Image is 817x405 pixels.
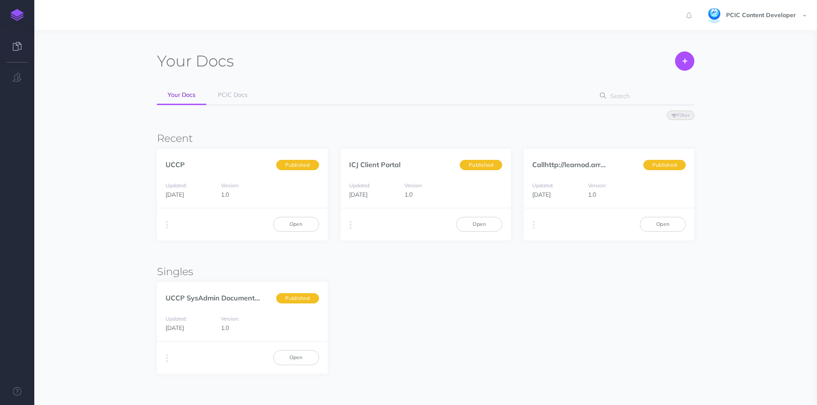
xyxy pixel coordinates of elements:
[166,219,168,231] i: More actions
[166,191,184,198] span: [DATE]
[532,160,606,169] a: Callhttp://learnod.arr...
[166,294,260,302] a: UCCP SysAdmin Document...
[168,91,196,99] span: Your Docs
[157,51,234,71] h1: Docs
[207,86,258,105] a: PCIC Docs
[608,88,681,104] input: Search
[221,315,239,322] small: Version:
[533,219,535,231] i: More actions
[640,217,686,231] a: Open
[221,324,229,332] span: 1.0
[273,350,319,365] a: Open
[157,266,694,277] h3: Singles
[707,8,722,23] img: dRQN1hrEG1J5t3n3qbq3RfHNZNloSxXOgySS45Hu.jpg
[349,160,401,169] a: ICJ Client Portal
[404,182,423,189] small: Version:
[166,352,168,364] i: More actions
[221,182,239,189] small: Version:
[166,315,187,322] small: Updated:
[157,133,694,144] h3: Recent
[157,86,206,105] a: Your Docs
[667,111,694,120] button: Filter
[349,191,368,198] span: [DATE]
[722,11,800,19] span: PCIC Content Developer
[166,182,187,189] small: Updated:
[350,219,352,231] i: More actions
[221,191,229,198] span: 1.0
[218,91,247,99] span: PCIC Docs
[532,191,551,198] span: [DATE]
[404,191,413,198] span: 1.0
[11,9,24,21] img: logo-mark.svg
[166,324,184,332] span: [DATE]
[349,182,371,189] small: Updated:
[273,217,319,231] a: Open
[157,51,192,70] span: Your
[532,182,554,189] small: Updated:
[588,182,606,189] small: Version:
[588,191,596,198] span: 1.0
[456,217,502,231] a: Open
[166,160,185,169] a: UCCP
